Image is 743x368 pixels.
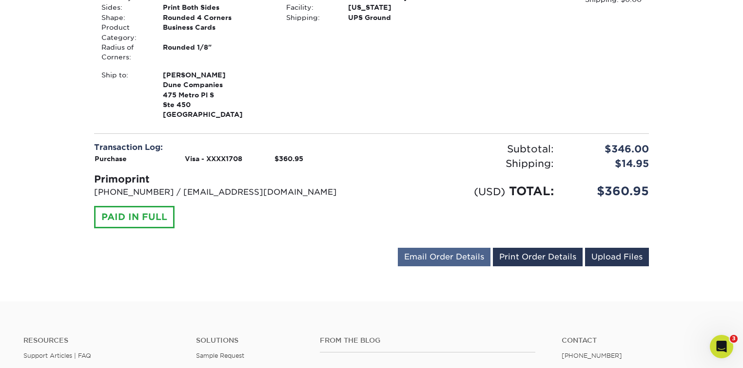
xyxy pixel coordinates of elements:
[163,90,272,100] span: 475 Metro Pl S
[398,248,490,266] a: Email Order Details
[163,100,272,110] span: Ste 450
[94,172,364,186] div: Primoprint
[156,22,279,42] div: Business Cards
[163,80,272,90] span: Dune Companies
[341,13,464,22] div: UPS Ground
[94,42,156,62] div: Radius of Corners:
[279,13,340,22] div: Shipping:
[274,155,303,163] strong: $360.95
[156,13,279,22] div: Rounded 4 Corners
[371,156,561,171] div: Shipping:
[561,156,656,171] div: $14.95
[94,2,156,12] div: Sides:
[493,248,583,266] a: Print Order Details
[94,22,156,42] div: Product Category:
[279,2,340,12] div: Facility:
[94,206,175,228] div: PAID IN FULL
[320,336,535,345] h4: From the Blog
[94,186,364,198] p: [PHONE_NUMBER] / [EMAIL_ADDRESS][DOMAIN_NAME]
[94,70,156,120] div: Ship to:
[23,336,181,345] h4: Resources
[163,70,272,119] strong: [GEOGRAPHIC_DATA]
[185,155,242,163] strong: Visa - XXXX1708
[341,2,464,12] div: [US_STATE]
[196,352,244,359] a: Sample Request
[561,183,656,200] div: $360.95
[94,13,156,22] div: Shape:
[156,42,279,62] div: Rounded 1/8"
[562,352,622,359] a: [PHONE_NUMBER]
[94,142,364,153] div: Transaction Log:
[585,248,649,266] a: Upload Files
[95,155,127,163] strong: Purchase
[710,335,733,358] iframe: Intercom live chat
[730,335,738,343] span: 3
[196,336,305,345] h4: Solutions
[371,142,561,156] div: Subtotal:
[562,336,720,345] a: Contact
[2,338,83,365] iframe: Google Customer Reviews
[509,184,554,198] span: TOTAL:
[561,142,656,156] div: $346.00
[474,185,505,198] small: (USD)
[163,70,272,80] span: [PERSON_NAME]
[156,2,279,12] div: Print Both Sides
